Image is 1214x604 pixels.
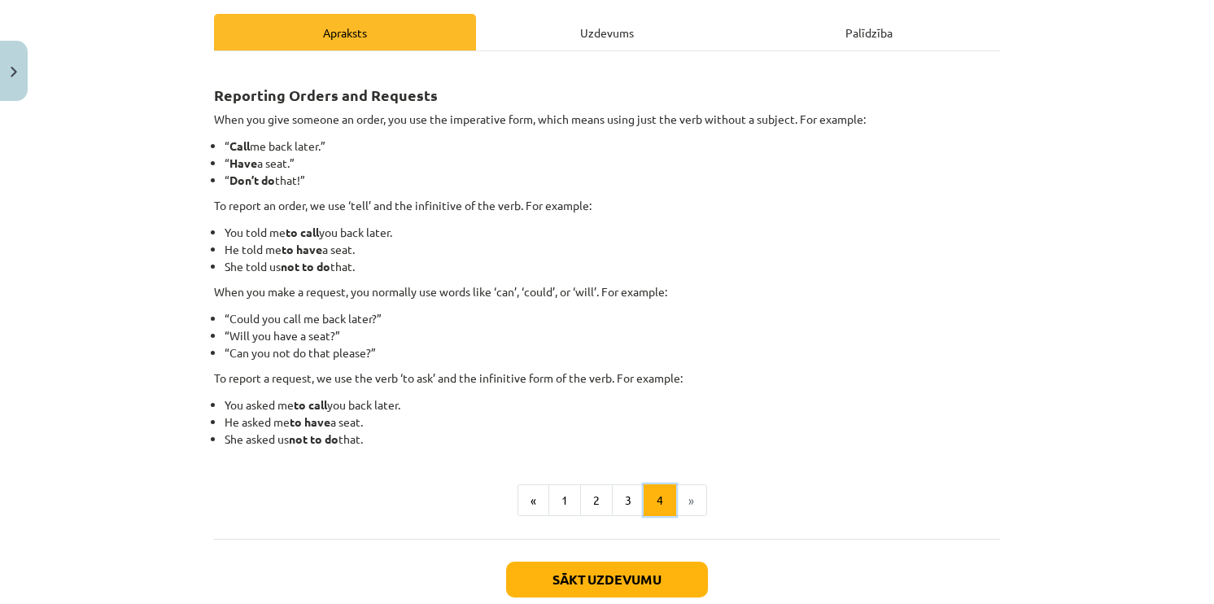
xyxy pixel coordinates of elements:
strong: to call [294,397,327,412]
li: She told us that. [225,258,1000,275]
div: Apraksts [214,14,476,50]
strong: to have [282,242,322,256]
li: “ a seat.” [225,155,1000,172]
nav: Page navigation example [214,484,1000,517]
li: You told me you back later. [225,224,1000,241]
strong: Have [229,155,257,170]
strong: not to do [289,431,338,446]
img: icon-close-lesson-0947bae3869378f0d4975bcd49f059093ad1ed9edebbc8119c70593378902aed.svg [11,67,17,77]
li: He asked me a seat. [225,414,1000,431]
p: To report a request, we use the verb ‘to ask’ and the infinitive form of the verb. For example: [214,370,1000,387]
p: When you give someone an order, you use the imperative form, which means using just the verb with... [214,111,1000,128]
li: “ that!” [225,172,1000,189]
div: Palīdzība [738,14,1000,50]
strong: to call [286,225,319,239]
li: She asked us that. [225,431,1000,448]
li: “Can you not do that please?” [225,344,1000,361]
strong: Call [229,138,250,153]
p: When you make a request, you normally use words like ‘can’, ‘could’, or ‘will’. For example: [214,283,1000,300]
button: 2 [580,484,613,517]
button: « [517,484,549,517]
strong: Don’t do [229,173,275,187]
li: He told me a seat. [225,241,1000,258]
strong: to have [290,414,330,429]
button: 4 [644,484,676,517]
li: “Will you have a seat?” [225,327,1000,344]
strong: Reporting Orders and Requests [214,85,438,104]
div: Uzdevums [476,14,738,50]
li: “ me back later.” [225,138,1000,155]
strong: not to do [281,259,330,274]
button: 1 [548,484,581,517]
button: 3 [612,484,644,517]
li: You asked me you back later. [225,396,1000,414]
p: To report an order, we use ‘tell’ and the infinitive of the verb. For example: [214,197,1000,214]
button: Sākt uzdevumu [506,562,708,597]
li: “Could you call me back later?” [225,310,1000,327]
